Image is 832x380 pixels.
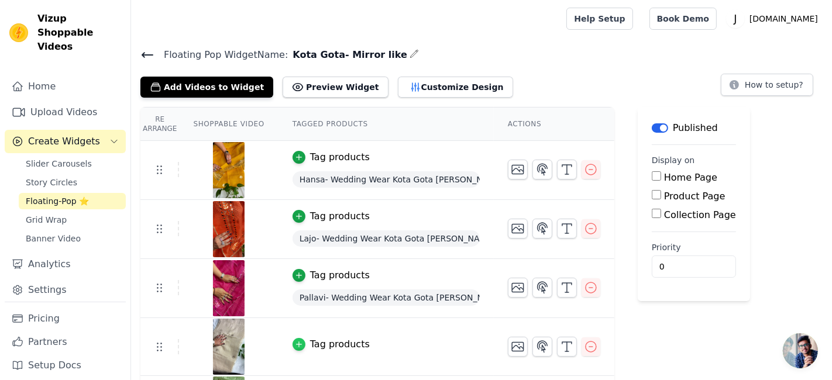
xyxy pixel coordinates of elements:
[652,241,736,253] label: Priority
[5,101,126,124] a: Upload Videos
[310,337,370,351] div: Tag products
[664,172,717,183] label: Home Page
[9,23,28,42] img: Vizup
[664,209,736,220] label: Collection Page
[37,12,121,54] span: Vizup Shoppable Videos
[652,154,695,166] legend: Display on
[5,307,126,330] a: Pricing
[508,278,528,298] button: Change Thumbnail
[310,209,370,223] div: Tag products
[212,319,245,375] img: vizup-images-e314.jpg
[26,233,81,244] span: Banner Video
[649,8,717,30] a: Book Demo
[310,268,370,282] div: Tag products
[5,253,126,276] a: Analytics
[293,230,480,247] span: Lajo- Wedding Wear Kota Gota [PERSON_NAME] Salwar Suit In Gota Work In Red
[733,13,737,25] text: J
[508,337,528,357] button: Change Thumbnail
[508,219,528,239] button: Change Thumbnail
[293,268,370,282] button: Tag products
[179,108,278,141] th: Shoppable Video
[19,193,126,209] a: Floating-Pop ⭐
[508,160,528,179] button: Change Thumbnail
[5,130,126,153] button: Create Widgets
[212,201,245,257] img: vizup-images-7da2.jpg
[26,195,89,207] span: Floating-Pop ⭐
[566,8,632,30] a: Help Setup
[288,48,407,62] span: Kota Gota- Mirror like
[721,74,813,96] button: How to setup?
[5,354,126,377] a: Setup Docs
[212,142,245,198] img: reel-preview-jhakhasethnics.myshopify.com-3723637065801253629_3017319694.jpeg
[279,108,494,141] th: Tagged Products
[19,174,126,191] a: Story Circles
[19,230,126,247] a: Banner Video
[19,156,126,172] a: Slider Carousels
[293,337,370,351] button: Tag products
[664,191,726,202] label: Product Page
[494,108,614,141] th: Actions
[283,77,388,98] button: Preview Widget
[745,8,823,29] p: [DOMAIN_NAME]
[410,47,419,63] div: Edit Name
[212,260,245,316] img: vizup-images-14fb.jpg
[154,48,288,62] span: Floating Pop Widget Name:
[26,158,92,170] span: Slider Carousels
[721,82,813,93] a: How to setup?
[26,177,77,188] span: Story Circles
[293,209,370,223] button: Tag products
[398,77,513,98] button: Customize Design
[726,8,823,29] button: J [DOMAIN_NAME]
[5,278,126,302] a: Settings
[5,330,126,354] a: Partners
[140,108,179,141] th: Re Arrange
[19,212,126,228] a: Grid Wrap
[26,214,67,226] span: Grid Wrap
[783,333,818,368] div: Open chat
[293,289,480,306] span: Pallavi- Wedding Wear Kota Gota [PERSON_NAME] Salwar Suit In Gota Work Pink Color
[28,134,100,148] span: Create Widgets
[293,171,480,188] span: Hansa- Wedding Wear Kota Gota [PERSON_NAME] Suit In Gota Work Yellow
[310,150,370,164] div: Tag products
[140,77,273,98] button: Add Videos to Widget
[293,150,370,164] button: Tag products
[5,75,126,98] a: Home
[673,121,718,135] p: Published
